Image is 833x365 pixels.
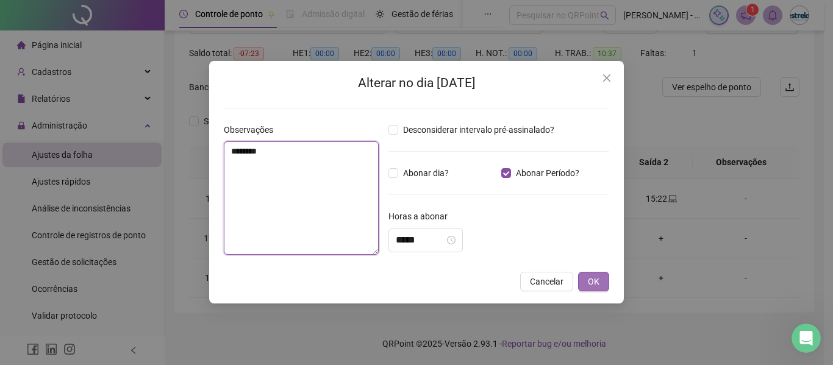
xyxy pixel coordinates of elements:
[388,210,456,223] label: Horas a abonar
[530,275,563,288] span: Cancelar
[588,275,599,288] span: OK
[792,324,821,353] iframe: Intercom live chat
[511,166,584,180] span: Abonar Período?
[520,272,573,291] button: Cancelar
[398,123,559,136] span: Desconsiderar intervalo pré-assinalado?
[597,68,617,88] button: Close
[224,123,281,136] label: Observações
[602,73,612,83] span: close
[398,166,454,180] span: Abonar dia?
[224,73,609,93] h2: Alterar no dia [DATE]
[578,272,609,291] button: OK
